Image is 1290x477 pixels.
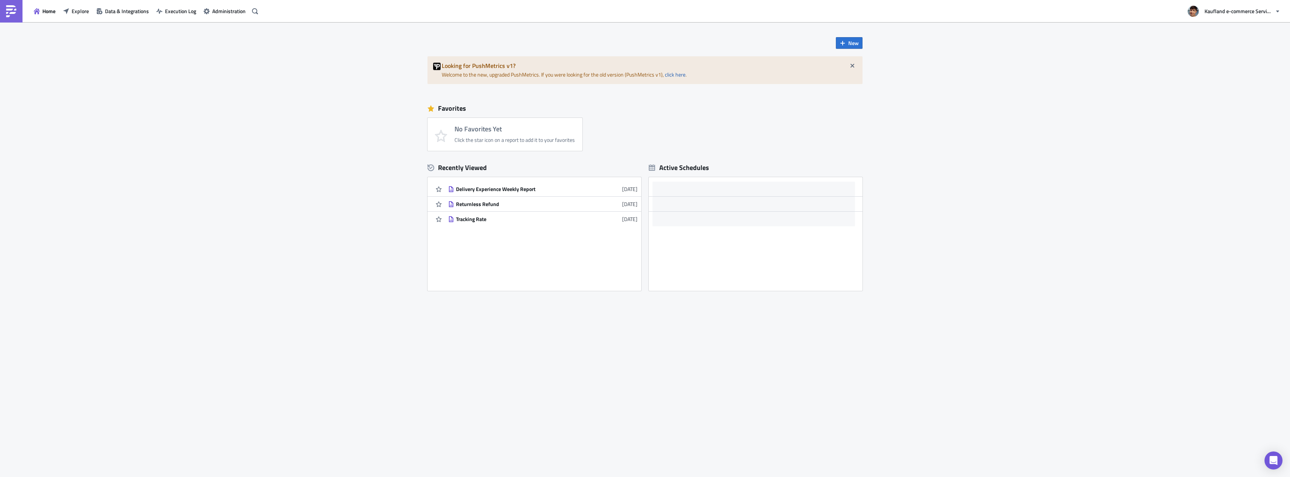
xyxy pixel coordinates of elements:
[622,185,637,193] time: 2025-06-04T07:35:45Z
[427,103,862,114] div: Favorites
[1187,5,1200,18] img: Avatar
[622,200,637,208] time: 2025-06-04T07:35:26Z
[153,5,200,17] button: Execution Log
[622,215,637,223] time: 2025-06-04T07:29:11Z
[456,186,587,193] div: Delivery Experience Weekly Report
[59,5,93,17] button: Explore
[5,5,17,17] img: PushMetrics
[200,5,249,17] button: Administration
[427,162,641,173] div: Recently Viewed
[30,5,59,17] button: Home
[848,39,859,47] span: New
[454,125,575,133] h4: No Favorites Yet
[456,201,587,208] div: Returnless Refund
[836,37,862,49] button: New
[105,7,149,15] span: Data & Integrations
[72,7,89,15] span: Explore
[427,56,862,84] div: Welcome to the new, upgraded PushMetrics. If you were looking for the old version (PushMetrics v1...
[442,63,857,69] h5: Looking for PushMetrics v1?
[42,7,55,15] span: Home
[212,7,246,15] span: Administration
[448,197,637,211] a: Returnless Refund[DATE]
[1264,451,1282,469] div: Open Intercom Messenger
[93,5,153,17] button: Data & Integrations
[1204,7,1272,15] span: Kaufland e-commerce Services GmbH & Co. KG
[1183,3,1284,20] button: Kaufland e-commerce Services GmbH & Co. KG
[649,163,709,172] div: Active Schedules
[454,137,575,143] div: Click the star icon on a report to add it to your favorites
[448,182,637,196] a: Delivery Experience Weekly Report[DATE]
[165,7,196,15] span: Execution Log
[448,212,637,226] a: Tracking Rate[DATE]
[665,71,685,78] a: click here
[456,216,587,223] div: Tracking Rate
